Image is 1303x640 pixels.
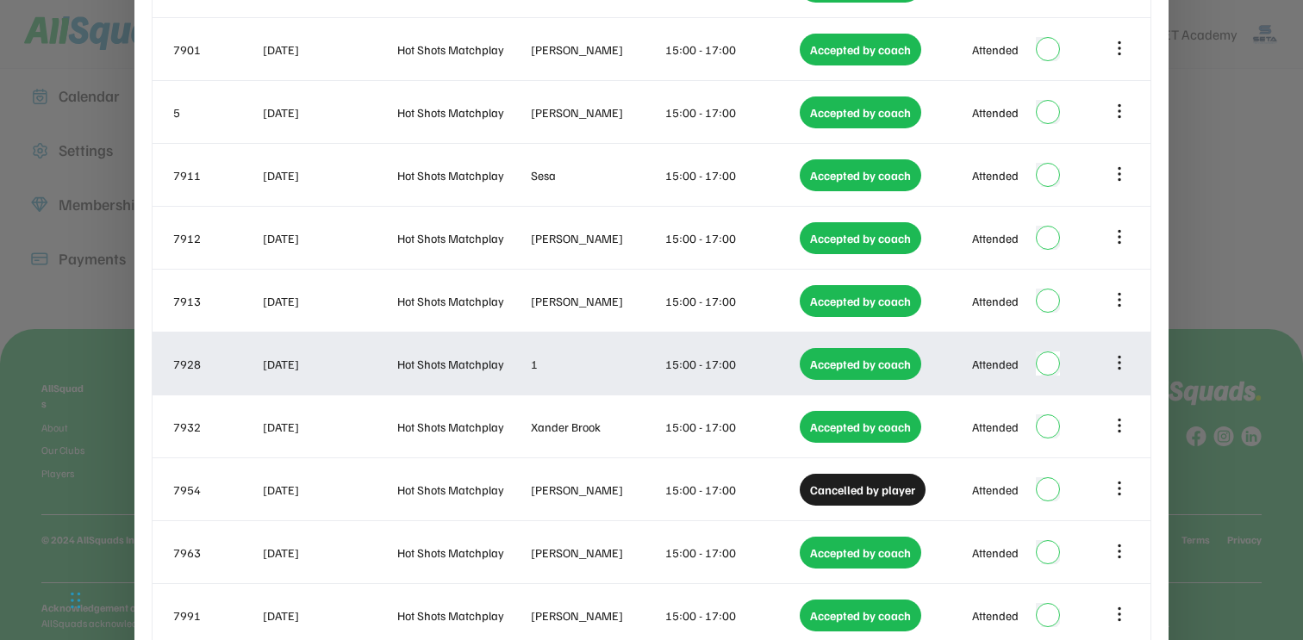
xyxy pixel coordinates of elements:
[665,229,796,247] div: 15:00 - 17:00
[173,606,259,624] div: 7991
[665,355,796,373] div: 15:00 - 17:00
[665,166,796,184] div: 15:00 - 17:00
[972,355,1019,373] div: Attended
[173,229,259,247] div: 7912
[800,411,921,443] div: Accepted by coach
[531,355,662,373] div: 1
[665,481,796,499] div: 15:00 - 17:00
[531,606,662,624] div: [PERSON_NAME]
[972,103,1019,121] div: Attended
[263,544,394,562] div: [DATE]
[173,481,259,499] div: 7954
[397,103,528,121] div: Hot Shots Matchplay
[173,292,259,310] div: 7913
[263,40,394,59] div: [DATE]
[263,229,394,247] div: [DATE]
[972,544,1019,562] div: Attended
[665,40,796,59] div: 15:00 - 17:00
[800,222,921,254] div: Accepted by coach
[397,40,528,59] div: Hot Shots Matchplay
[800,474,926,506] div: Cancelled by player
[263,292,394,310] div: [DATE]
[263,481,394,499] div: [DATE]
[972,292,1019,310] div: Attended
[800,285,921,317] div: Accepted by coach
[531,292,662,310] div: [PERSON_NAME]
[173,103,259,121] div: 5
[665,103,796,121] div: 15:00 - 17:00
[397,544,528,562] div: Hot Shots Matchplay
[800,159,921,191] div: Accepted by coach
[263,103,394,121] div: [DATE]
[397,606,528,624] div: Hot Shots Matchplay
[173,418,259,436] div: 7932
[263,606,394,624] div: [DATE]
[972,418,1019,436] div: Attended
[397,229,528,247] div: Hot Shots Matchplay
[972,606,1019,624] div: Attended
[397,355,528,373] div: Hot Shots Matchplay
[800,34,921,65] div: Accepted by coach
[800,96,921,128] div: Accepted by coach
[531,481,662,499] div: [PERSON_NAME]
[972,40,1019,59] div: Attended
[397,166,528,184] div: Hot Shots Matchplay
[665,544,796,562] div: 15:00 - 17:00
[263,418,394,436] div: [DATE]
[531,40,662,59] div: [PERSON_NAME]
[397,481,528,499] div: Hot Shots Matchplay
[397,418,528,436] div: Hot Shots Matchplay
[531,418,662,436] div: Xander Brook
[665,606,796,624] div: 15:00 - 17:00
[173,166,259,184] div: 7911
[972,229,1019,247] div: Attended
[665,292,796,310] div: 15:00 - 17:00
[800,600,921,631] div: Accepted by coach
[173,355,259,373] div: 7928
[173,544,259,562] div: 7963
[263,166,394,184] div: [DATE]
[397,292,528,310] div: Hot Shots Matchplay
[531,103,662,121] div: [PERSON_NAME]
[531,544,662,562] div: [PERSON_NAME]
[531,229,662,247] div: [PERSON_NAME]
[263,355,394,373] div: [DATE]
[531,166,662,184] div: Sesa
[665,418,796,436] div: 15:00 - 17:00
[972,166,1019,184] div: Attended
[800,348,921,380] div: Accepted by coach
[800,537,921,569] div: Accepted by coach
[972,481,1019,499] div: Attended
[173,40,259,59] div: 7901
